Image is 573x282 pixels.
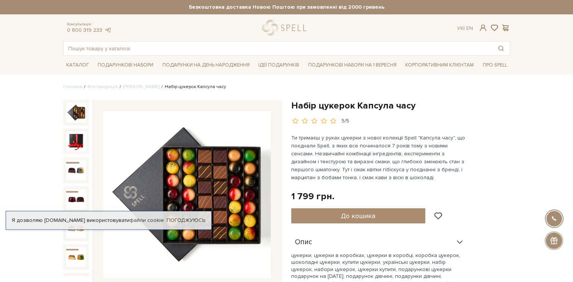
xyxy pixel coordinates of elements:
a: En [466,25,473,31]
a: Головна [63,84,82,90]
div: Ук [457,25,473,32]
img: Набір цукерок Капсула часу [66,247,86,267]
p: Ти тримаєш у руках цукерки з нової колекції Spell "Капсула часу", що поєднали Spell, з яких все п... [291,134,469,181]
a: Вся продукція [87,84,118,90]
button: Пошук товару у каталозі [492,42,510,55]
a: [PERSON_NAME] [123,84,159,90]
a: Подарунки на День народження [159,59,253,71]
li: Набір цукерок Капсула часу [159,84,226,90]
a: telegram [104,27,112,33]
a: Ідеї подарунків [255,59,302,71]
div: Я дозволяю [DOMAIN_NAME] використовувати [6,217,211,224]
a: файли cookie [130,217,164,223]
span: До кошика [341,212,375,220]
strong: Безкоштовна доставка Новою Поштою при замовленні від 2000 гривень [63,4,510,11]
img: Набір цукерок Капсула часу [103,111,271,278]
h1: Набір цукерок Капсула часу [291,100,510,112]
a: Подарункові набори [95,59,156,71]
a: Про Spell [480,59,510,71]
button: До кошика [291,208,426,223]
span: Опис [295,239,312,246]
span: | [464,25,465,31]
a: logo [262,20,310,36]
a: Каталог [63,59,92,71]
a: Корпоративним клієнтам [402,59,477,71]
a: Погоджуюсь [167,217,205,224]
div: 5/5 [342,118,349,125]
a: Подарункові набори на 1 Вересня [305,59,400,71]
img: Набір цукерок Капсула часу [66,103,86,122]
input: Пошук товару у каталозі [64,42,492,55]
a: 0 800 319 233 [67,27,102,33]
img: Набір цукерок Капсула часу [66,160,86,180]
span: Консультація: [67,22,112,27]
img: Набір цукерок Капсула часу [66,189,86,209]
img: Набір цукерок Капсула часу [66,132,86,151]
div: 1 799 грн. [291,191,334,202]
